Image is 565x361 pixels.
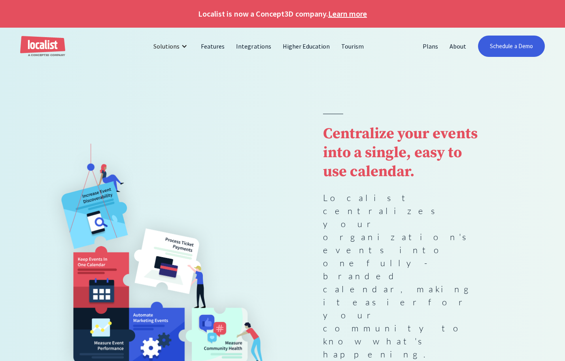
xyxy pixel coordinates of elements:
a: About [444,37,472,56]
a: home [20,36,65,57]
p: Localist centralizes your organization's events into one fully-branded calendar, making it easier... [323,191,484,361]
a: Higher Education [277,37,336,56]
a: Learn more [328,8,367,20]
a: Tourism [336,37,370,56]
a: Schedule a Demo [478,36,545,57]
div: Solutions [153,41,180,51]
strong: Centralize your events into a single, easy to use calendar. [323,124,478,181]
div: Solutions [147,37,195,56]
a: Features [195,37,231,56]
a: Integrations [231,37,277,56]
a: Plans [417,37,444,56]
